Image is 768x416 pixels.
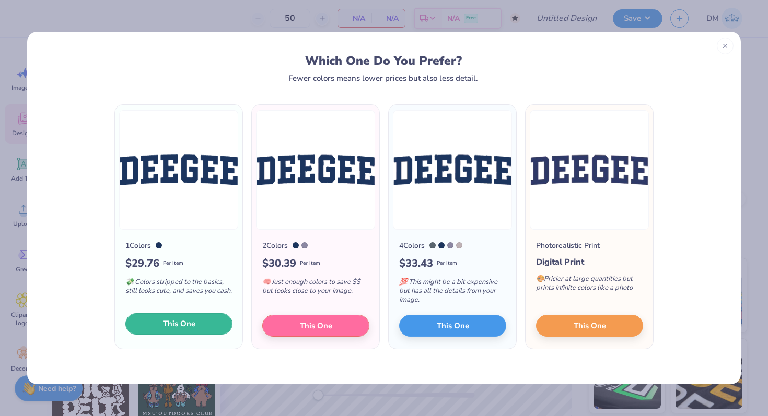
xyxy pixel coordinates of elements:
[437,319,469,331] span: This One
[293,242,299,248] div: 534 C
[536,240,600,251] div: Photorealistic Print
[125,256,159,271] span: $ 29.76
[300,259,320,267] span: Per Item
[288,74,478,82] div: Fewer colors means lower prices but also less detail.
[536,274,544,283] span: 🎨
[536,256,643,268] div: Digital Print
[530,110,649,230] img: Photorealistic preview
[456,242,462,248] div: 435 C
[300,319,332,331] span: This One
[536,268,643,303] div: Pricier at large quantities but prints infinite colors like a photo
[399,240,425,251] div: 4 Colors
[262,277,271,287] span: 🧠
[163,259,183,267] span: Per Item
[399,271,506,315] div: This might be a bit expensive but has all the details from your image.
[119,110,238,230] img: 1 color option
[262,271,369,306] div: Just enough colors to save $$ but looks close to your image.
[399,256,433,271] span: $ 33.43
[156,242,162,248] div: 534 C
[447,242,453,248] div: 5285 C
[301,242,308,248] div: 5285 C
[438,242,445,248] div: 534 C
[262,240,288,251] div: 2 Colors
[399,277,408,287] span: 💯
[429,242,436,248] div: 431 C
[574,319,606,331] span: This One
[536,315,643,337] button: This One
[163,318,195,330] span: This One
[125,240,151,251] div: 1 Colors
[437,259,457,267] span: Per Item
[125,313,232,335] button: This One
[262,256,296,271] span: $ 30.39
[256,110,375,230] img: 2 color option
[262,315,369,337] button: This One
[399,315,506,337] button: This One
[125,271,232,306] div: Colors stripped to the basics, still looks cute, and saves you cash.
[393,110,512,230] img: 4 color option
[125,277,134,287] span: 💸
[56,54,712,68] div: Which One Do You Prefer?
